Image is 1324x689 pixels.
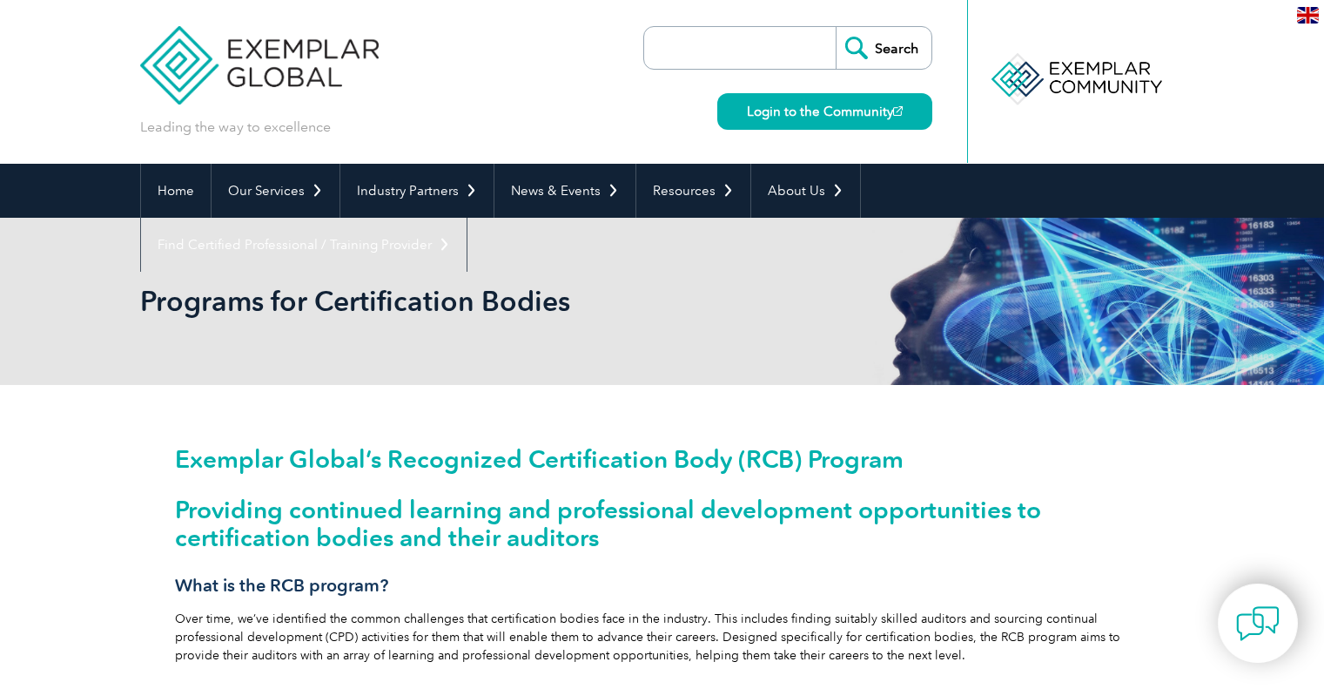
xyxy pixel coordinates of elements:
img: open_square.png [893,106,903,116]
img: en [1297,7,1319,24]
h2: Programs for Certification Bodies [140,287,871,315]
a: Industry Partners [340,164,494,218]
a: Login to the Community [717,93,932,130]
p: Leading the way to excellence [140,118,331,137]
h3: What is the RCB program? [175,575,1150,597]
a: Home [141,164,211,218]
a: News & Events [494,164,635,218]
h2: Providing continued learning and professional development opportunities to certification bodies a... [175,496,1150,551]
img: contact-chat.png [1236,602,1280,645]
a: Resources [636,164,750,218]
a: About Us [751,164,860,218]
input: Search [836,27,931,69]
a: Our Services [212,164,339,218]
h1: Exemplar Global’s Recognized Certification Body (RCB) Program [175,446,1150,472]
a: Find Certified Professional / Training Provider [141,218,467,272]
